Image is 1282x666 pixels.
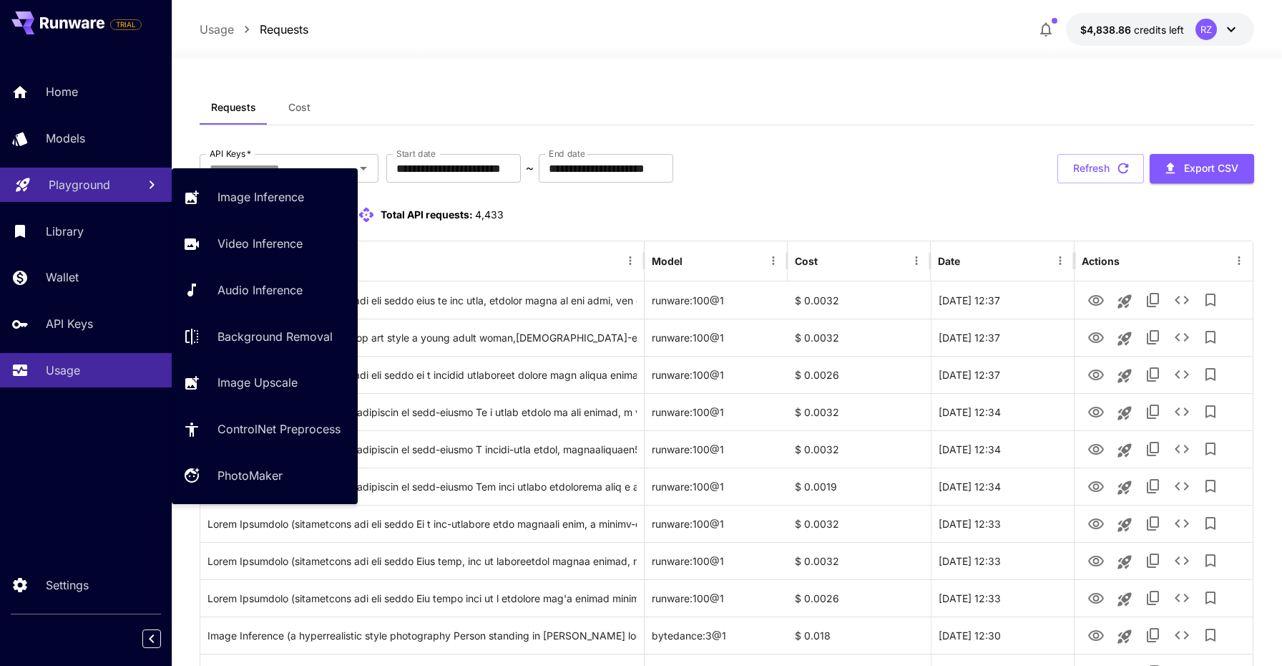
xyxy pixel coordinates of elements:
button: Add to library [1196,360,1225,389]
button: Launch in playground [1110,287,1139,316]
div: 02 Oct, 2025 12:33 [931,579,1074,617]
div: 02 Oct, 2025 12:33 [931,505,1074,542]
button: $4,838.86271 [1066,13,1254,46]
p: Usage [200,21,234,38]
p: Library [46,223,84,240]
button: Copy TaskUUID [1139,435,1168,463]
button: Add to library [1196,397,1225,426]
div: 02 Oct, 2025 12:34 [931,393,1074,430]
a: PhotoMaker [172,458,358,493]
div: Click to copy prompt [207,506,637,542]
div: runware:100@1 [645,281,788,319]
button: View [1082,434,1110,463]
button: Add to library [1196,435,1225,463]
button: See details [1168,435,1196,463]
button: Sort [961,251,982,271]
a: ControlNet Preprocess [172,412,358,447]
a: Audio Inference [172,273,358,308]
div: $ 0.0032 [788,281,931,319]
p: Image Upscale [217,374,298,391]
div: runware:100@1 [645,393,788,430]
button: Open [353,158,373,178]
button: Add to library [1196,323,1225,352]
a: Video Inference [172,226,358,261]
div: $ 0.018 [788,617,931,654]
div: 02 Oct, 2025 12:37 [931,281,1074,319]
a: Image Upscale [172,365,358,400]
button: Copy TaskUUID [1139,323,1168,352]
div: Click to copy prompt [207,357,637,393]
p: Video Inference [217,235,303,252]
div: $ 0.0019 [788,468,931,505]
p: Models [46,130,85,147]
button: See details [1168,323,1196,352]
button: Copy TaskUUID [1139,546,1168,575]
button: Copy TaskUUID [1139,584,1168,612]
label: Start date [396,148,436,160]
span: Add your payment card to enable full platform functionality. [110,16,142,33]
div: $ 0.0032 [788,542,931,579]
span: Requests [211,101,256,114]
button: See details [1168,584,1196,612]
div: runware:100@1 [645,505,788,542]
p: Background Removal [217,328,333,345]
span: 4,433 [475,208,504,221]
button: See details [1168,509,1196,538]
button: Copy TaskUUID [1139,472,1168,501]
button: Add to library [1196,546,1225,575]
button: Launch in playground [1110,511,1139,539]
button: Export CSV [1150,154,1254,183]
span: TRIAL [111,19,141,30]
div: Click to copy prompt [207,468,637,505]
p: PhotoMaker [217,467,283,484]
span: credits left [1134,24,1184,36]
button: Copy TaskUUID [1139,286,1168,314]
div: Click to copy prompt [207,617,637,654]
p: Requests [260,21,308,38]
p: Usage [46,362,80,379]
button: View [1082,397,1110,426]
a: Background Removal [172,319,358,354]
div: 02 Oct, 2025 12:30 [931,617,1074,654]
div: Click to copy prompt [207,543,637,579]
div: $ 0.0032 [788,393,931,430]
button: See details [1168,546,1196,575]
div: Click to copy prompt [207,394,637,430]
a: Image Inference [172,180,358,215]
label: End date [549,148,584,160]
button: See details [1168,286,1196,314]
button: Copy TaskUUID [1139,360,1168,389]
button: Launch in playground [1110,436,1139,465]
button: Collapse sidebar [142,629,161,648]
button: Menu [620,251,640,271]
div: runware:100@1 [645,542,788,579]
div: $ 0.0032 [788,319,931,356]
button: Launch in playground [1110,622,1139,651]
button: View [1082,620,1110,650]
button: View [1082,322,1110,352]
button: Launch in playground [1110,585,1139,614]
div: Cost [795,255,818,267]
div: Model [652,255,682,267]
p: API Keys [46,315,93,332]
button: View [1082,583,1110,612]
span: $4,838.86 [1080,24,1134,36]
button: Add to library [1196,472,1225,501]
p: Image Inference [217,188,304,206]
button: Menu [1050,251,1070,271]
button: Launch in playground [1110,399,1139,428]
div: $ 0.0032 [788,430,931,468]
button: Sort [819,251,839,271]
div: Click to copy prompt [207,282,637,319]
button: View [1082,508,1110,538]
button: Add to library [1196,584,1225,612]
button: See details [1168,397,1196,426]
p: ControlNet Preprocess [217,420,341,438]
p: ~ [526,160,534,177]
div: $ 0.0026 [788,579,931,617]
button: Add to library [1196,286,1225,314]
p: Audio Inference [217,281,303,299]
button: Menu [906,251,926,271]
div: RZ [1195,19,1217,40]
button: Add to library [1196,509,1225,538]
